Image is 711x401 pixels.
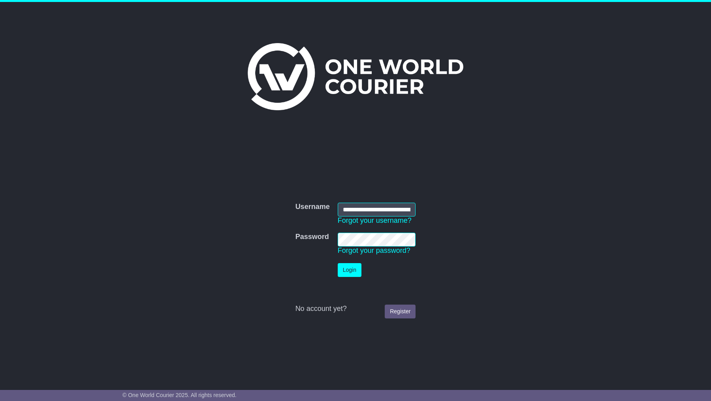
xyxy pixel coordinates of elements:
[338,263,361,277] button: Login
[295,203,330,211] label: Username
[295,305,416,313] div: No account yet?
[338,247,410,254] a: Forgot your password?
[385,305,416,318] a: Register
[295,233,329,241] label: Password
[122,392,237,398] span: © One World Courier 2025. All rights reserved.
[338,217,412,224] a: Forgot your username?
[248,43,463,110] img: One World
